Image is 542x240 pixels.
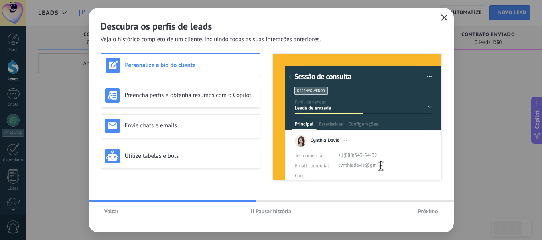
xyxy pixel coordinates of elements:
button: Pausar história [247,205,295,217]
h3: Utilize tabelas e bots [125,152,256,160]
h3: Preencha perfis e obtenha resumos com o Copilot [125,91,256,99]
span: Próximo [418,208,438,214]
h3: Personalize a bio do cliente [125,61,256,69]
button: Voltar [101,205,122,217]
span: Veja o histórico completo de um cliente, incluindo todas as suas interações anteriores. [101,36,321,44]
span: Voltar [104,208,119,214]
button: Próximo [414,205,442,217]
h3: Envie chats e emails [125,122,256,129]
h2: Descubra os perfis de leads [101,20,442,32]
span: Pausar história [256,208,291,214]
